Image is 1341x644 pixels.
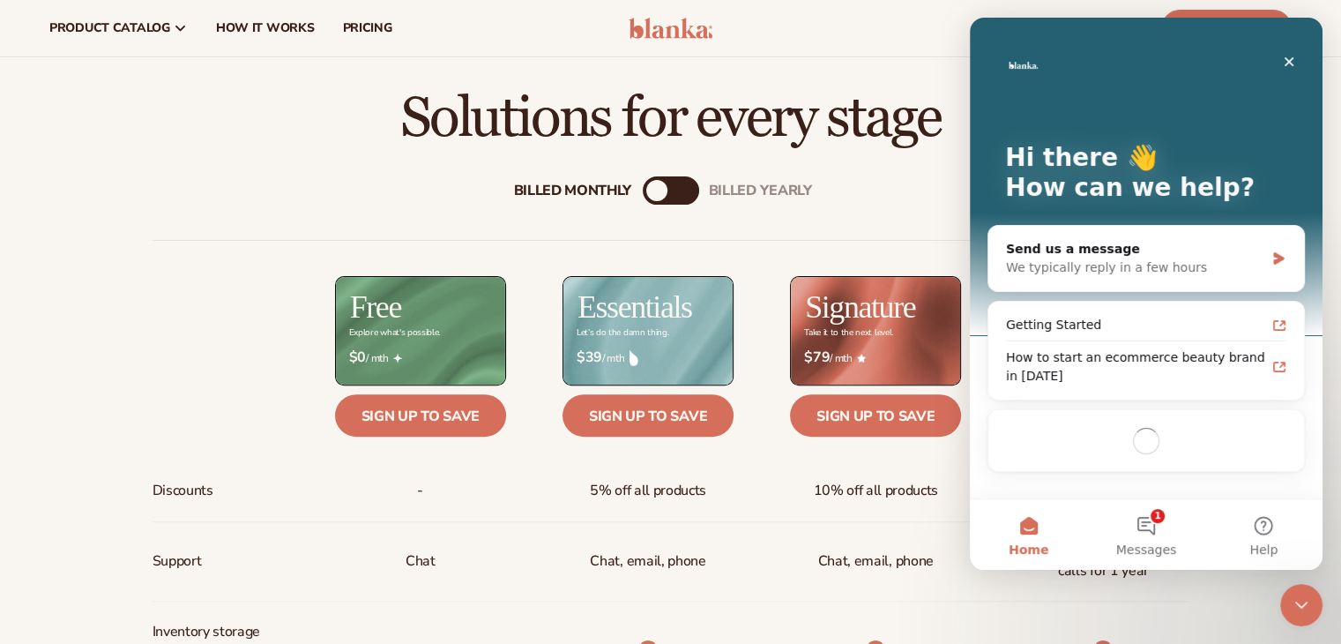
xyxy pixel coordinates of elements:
[818,545,934,578] span: Chat, email, phone
[562,394,734,437] a: Sign up to save
[49,89,1292,148] h2: Solutions for every stage
[563,277,733,384] img: Essentials_BG_9050f826-5aa9-47d9-a362-757b82c62641.jpg
[630,350,638,366] img: drop.png
[349,349,492,366] span: / mth
[629,18,712,39] img: logo
[1280,584,1322,626] iframe: Intercom live chat
[804,328,893,338] div: Take it to the next level.
[153,545,202,578] span: Support
[406,545,436,578] p: Chat
[417,475,423,507] span: -
[577,328,668,338] div: Let’s do the damn thing.
[1161,10,1292,47] a: Start Free
[349,328,440,338] div: Explore what's possible.
[577,291,692,323] h2: Essentials
[335,394,506,437] a: Sign up to save
[590,545,705,578] p: Chat, email, phone
[514,183,632,199] div: Billed Monthly
[336,277,505,384] img: free_bg.png
[577,349,602,366] strong: $39
[791,277,960,384] img: Signature_BG_eeb718c8-65ac-49e3-a4e5-327c6aa73146.jpg
[857,354,866,362] img: Star_6.png
[49,21,170,35] span: product catalog
[709,183,812,199] div: billed Yearly
[393,354,402,363] img: Free_Icon_bb6e7c7e-73f8-44bd-8ed0-223ea0fc522e.png
[342,21,391,35] span: pricing
[349,349,366,366] strong: $0
[970,18,1322,570] iframe: Intercom live chat
[153,475,213,507] span: Discounts
[790,394,961,437] a: Sign up to save
[813,475,938,507] span: 10% off all products
[804,349,830,366] strong: $79
[577,349,719,366] span: / mth
[350,291,401,323] h2: Free
[805,291,915,323] h2: Signature
[804,349,947,366] span: / mth
[216,21,315,35] span: How It Works
[590,475,706,507] span: 5% off all products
